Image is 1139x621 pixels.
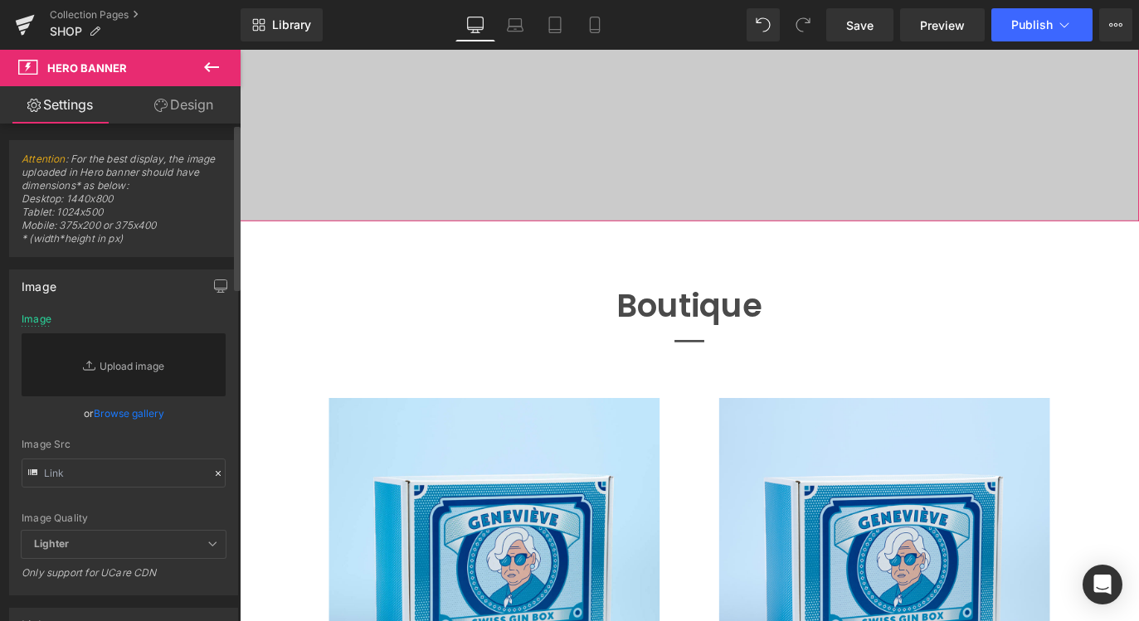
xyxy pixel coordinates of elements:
[575,8,615,41] a: Mobile
[22,153,226,256] span: : For the best display, the image uploaded in Hero banner should have dimensions* as below: Deskt...
[22,512,226,524] div: Image Quality
[991,8,1093,41] button: Publish
[34,537,69,550] b: Lighter
[1099,8,1132,41] button: More
[535,8,575,41] a: Tablet
[241,8,323,41] a: New Library
[22,405,226,422] div: or
[50,25,82,38] span: SHOP
[455,8,495,41] a: Desktop
[22,439,226,450] div: Image Src
[1083,565,1122,604] div: Open Intercom Messenger
[50,8,241,22] a: Collection Pages
[1011,18,1053,32] span: Publish
[272,17,311,32] span: Library
[900,8,985,41] a: Preview
[22,566,226,590] div: Only support for UCare CDN
[846,17,874,34] span: Save
[495,8,535,41] a: Laptop
[22,458,226,488] input: Link
[47,61,127,75] span: Hero Banner
[124,86,244,124] a: Design
[22,270,56,294] div: Image
[920,17,965,34] span: Preview
[17,258,987,316] h1: Boutique
[747,8,780,41] button: Undo
[94,399,164,428] a: Browse gallery
[22,313,51,325] div: Image
[22,153,66,165] a: Attention
[786,8,820,41] button: Redo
